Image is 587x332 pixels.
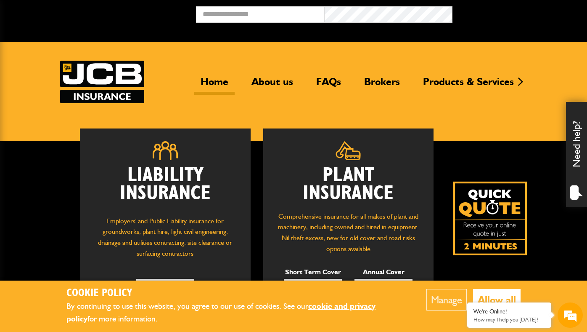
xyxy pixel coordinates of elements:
button: Manage [426,289,467,311]
p: Employers' and Public Liability insurance for groundworks, plant hire, light civil engineering, d... [93,216,238,263]
a: Get your insurance quote isn just 2-minutes [453,182,527,255]
a: Get Quote [354,279,412,297]
img: JCB Insurance Services logo [60,61,144,103]
div: We're Online! [473,308,545,315]
button: Broker Login [452,6,581,19]
a: Brokers [358,75,406,95]
img: Quick Quote [453,182,527,255]
p: Short Term Cover [284,267,342,278]
p: How may I help you today? [473,316,545,323]
button: Allow all [473,289,521,311]
h2: Cookie Policy [66,287,401,300]
a: Get Quote [284,279,342,297]
div: Need help? [566,102,587,207]
a: JCB Insurance Services [60,61,144,103]
a: FAQs [310,75,347,95]
a: Products & Services [417,75,520,95]
h2: Liability Insurance [93,166,238,207]
h2: Plant Insurance [276,166,421,203]
p: Comprehensive insurance for all makes of plant and machinery, including owned and hired in equipm... [276,211,421,254]
a: Get Quote [136,279,194,297]
a: Home [194,75,235,95]
p: Annual Cover [354,267,412,278]
a: About us [245,75,299,95]
p: By continuing to use this website, you agree to our use of cookies. See our for more information. [66,300,401,326]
